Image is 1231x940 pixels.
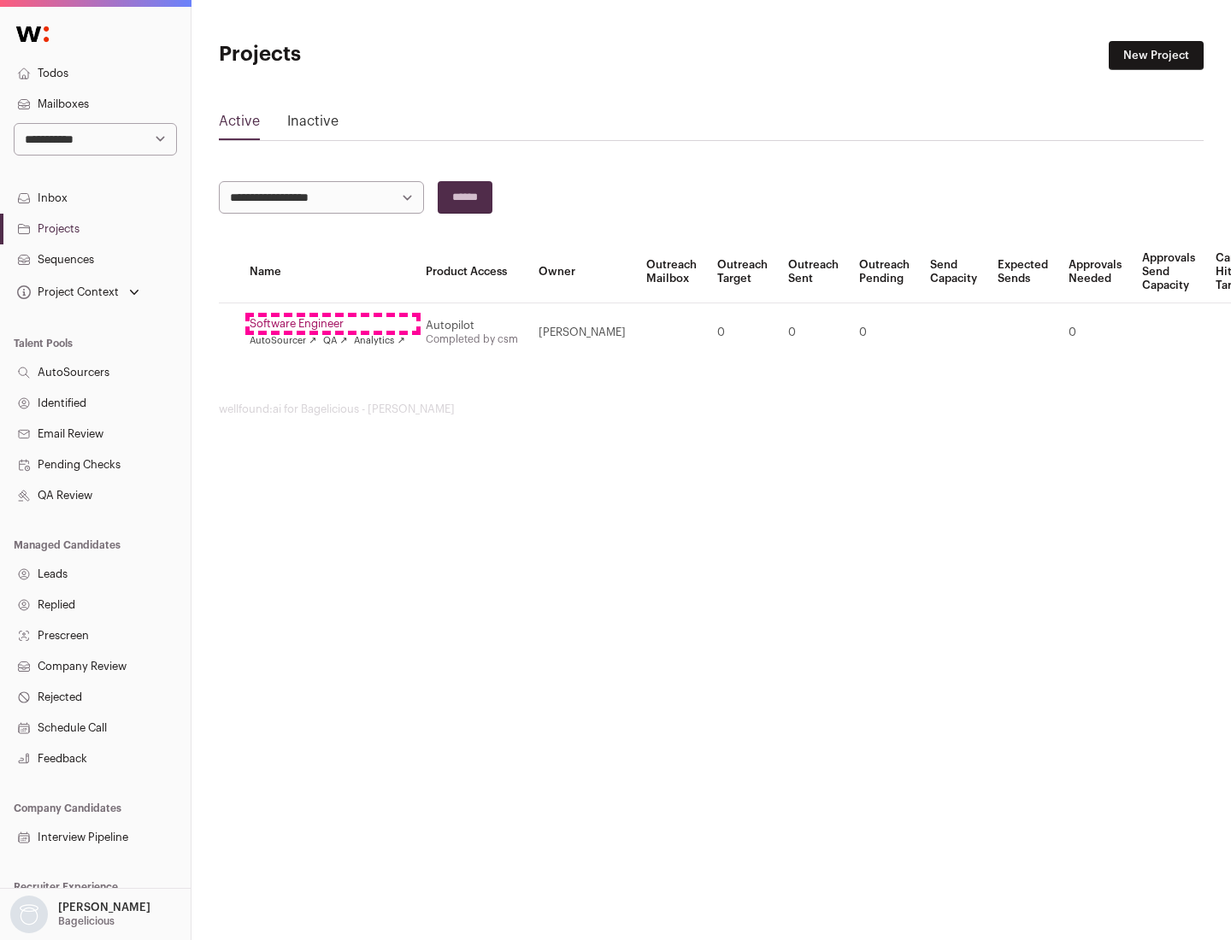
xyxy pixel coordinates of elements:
[58,901,150,914] p: [PERSON_NAME]
[7,896,154,933] button: Open dropdown
[920,241,987,303] th: Send Capacity
[707,303,778,362] td: 0
[778,303,849,362] td: 0
[7,17,58,51] img: Wellfound
[1058,303,1132,362] td: 0
[287,111,339,138] a: Inactive
[707,241,778,303] th: Outreach Target
[239,241,415,303] th: Name
[528,241,636,303] th: Owner
[1109,41,1204,70] a: New Project
[219,41,547,68] h1: Projects
[778,241,849,303] th: Outreach Sent
[849,241,920,303] th: Outreach Pending
[250,317,405,331] a: Software Engineer
[415,241,528,303] th: Product Access
[219,402,1204,416] footer: wellfound:ai for Bagelicious - [PERSON_NAME]
[219,111,260,138] a: Active
[987,241,1058,303] th: Expected Sends
[354,334,404,348] a: Analytics ↗
[528,303,636,362] td: [PERSON_NAME]
[849,303,920,362] td: 0
[426,334,518,344] a: Completed by csm
[426,319,518,332] div: Autopilot
[14,280,143,304] button: Open dropdown
[323,334,347,348] a: QA ↗
[58,914,115,928] p: Bagelicious
[10,896,48,933] img: nopic.png
[636,241,707,303] th: Outreach Mailbox
[1132,241,1205,303] th: Approvals Send Capacity
[250,334,316,348] a: AutoSourcer ↗
[14,285,119,299] div: Project Context
[1058,241,1132,303] th: Approvals Needed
